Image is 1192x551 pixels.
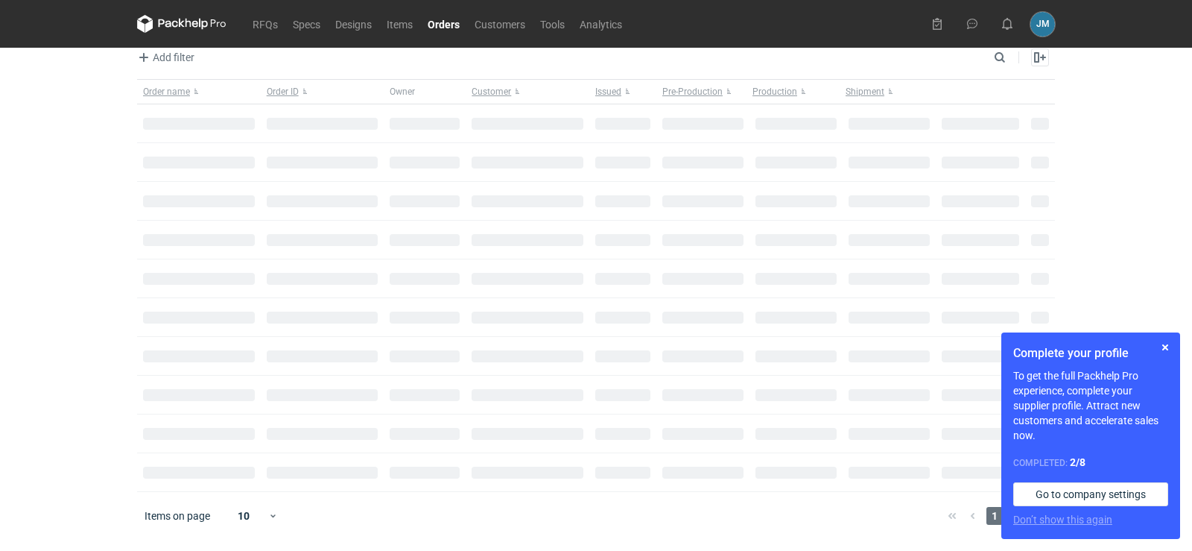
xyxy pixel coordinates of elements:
[143,86,190,98] span: Order name
[1013,482,1168,506] a: Go to company settings
[986,507,1003,525] span: 1
[1156,339,1174,356] button: Skip for now
[379,15,420,33] a: Items
[662,86,723,98] span: Pre-Production
[846,86,884,98] span: Shipment
[467,15,533,33] a: Customers
[135,48,194,66] span: Add filter
[261,80,384,104] button: Order ID
[267,86,299,98] span: Order ID
[472,86,511,98] span: Customer
[656,80,749,104] button: Pre-Production
[134,48,195,66] button: Add filter
[328,15,379,33] a: Designs
[1013,455,1168,470] div: Completed:
[245,15,285,33] a: RFQs
[1070,456,1085,468] strong: 2 / 8
[145,509,210,523] span: Items on page
[843,80,936,104] button: Shipment
[991,48,1039,66] input: Search
[1013,512,1112,527] button: Don’t show this again
[390,86,415,98] span: Owner
[220,506,268,526] div: 10
[533,15,572,33] a: Tools
[466,80,589,104] button: Customer
[1013,368,1168,443] p: To get the full Packhelp Pro experience, complete your supplier profile. Attract new customers an...
[420,15,467,33] a: Orders
[1030,12,1055,37] div: Joanna Myślak
[1030,12,1055,37] button: JM
[752,86,797,98] span: Production
[589,80,656,104] button: Issued
[572,15,630,33] a: Analytics
[137,15,226,33] svg: Packhelp Pro
[1013,344,1168,362] h1: Complete your profile
[285,15,328,33] a: Specs
[595,86,621,98] span: Issued
[749,80,843,104] button: Production
[137,80,261,104] button: Order name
